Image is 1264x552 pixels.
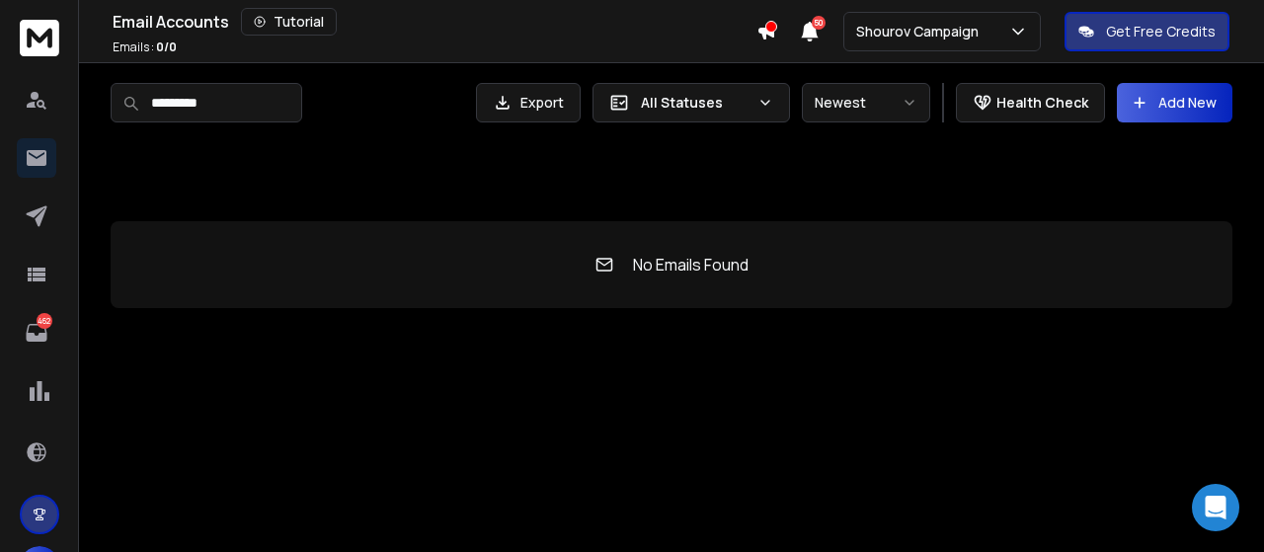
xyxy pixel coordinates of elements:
[633,253,749,276] p: No Emails Found
[37,313,52,329] p: 462
[1117,83,1232,122] button: Add New
[1065,12,1229,51] button: Get Free Credits
[241,8,337,36] button: Tutorial
[1106,22,1216,41] p: Get Free Credits
[17,313,56,353] a: 462
[856,22,987,41] p: Shourov Campaign
[1192,484,1239,531] div: Open Intercom Messenger
[113,8,756,36] div: Email Accounts
[156,39,177,55] span: 0 / 0
[996,93,1088,113] p: Health Check
[956,83,1105,122] button: Health Check
[476,83,581,122] button: Export
[641,93,750,113] p: All Statuses
[113,39,177,55] p: Emails :
[812,16,826,30] span: 50
[802,83,930,122] button: Newest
